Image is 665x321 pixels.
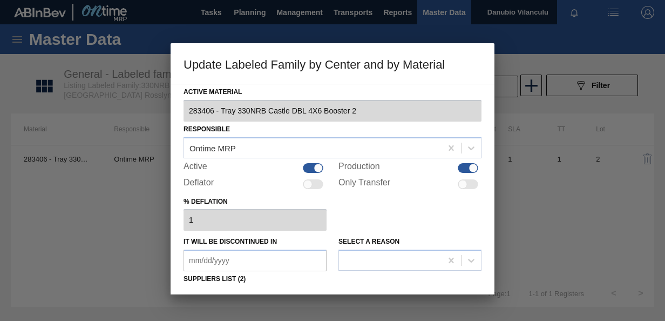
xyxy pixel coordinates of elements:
[189,143,236,152] div: Ontime MRP
[338,238,399,245] label: Select a reason
[184,238,277,245] label: It will be discontinued in
[184,290,200,317] li: A
[171,43,494,84] h3: Update Labeled Family by Center and by Material
[184,125,230,133] label: Responsible
[338,178,390,191] label: Only Transfer
[442,290,467,316] button: delete-icon
[338,162,380,175] label: Production
[184,178,214,191] label: Deflator
[184,194,327,210] label: % deflation
[184,162,207,175] label: Active
[184,84,481,100] label: Active Material
[184,250,327,271] input: mm/dd/yyyy
[184,275,246,283] label: Suppliers list (2)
